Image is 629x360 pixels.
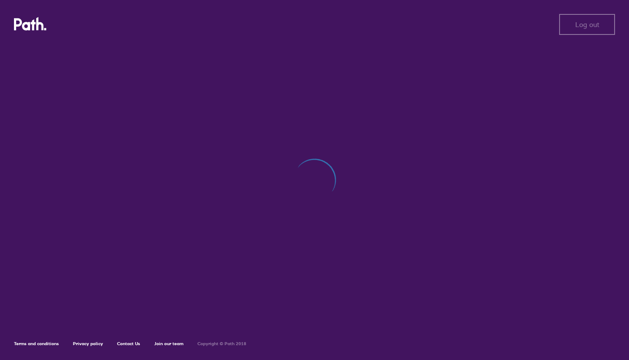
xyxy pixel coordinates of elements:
[154,341,183,346] a: Join our team
[14,341,59,346] a: Terms and conditions
[559,14,615,35] button: Log out
[117,341,140,346] a: Contact Us
[73,341,103,346] a: Privacy policy
[197,341,246,346] h6: Copyright © Path 2018
[575,21,599,28] span: Log out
